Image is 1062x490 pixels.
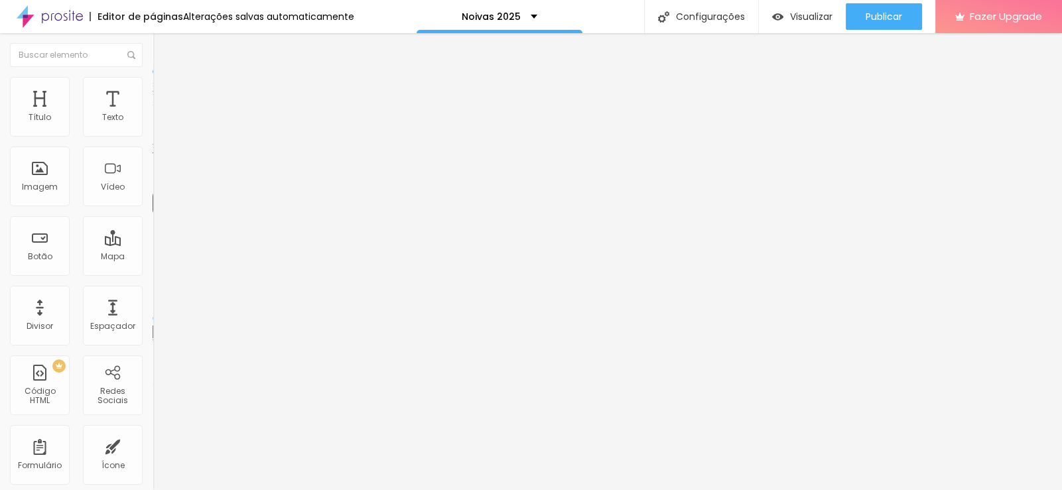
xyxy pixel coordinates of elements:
img: Icone [658,11,669,23]
div: Código HTML [13,387,66,406]
div: Formulário [18,461,62,470]
div: Divisor [27,322,53,331]
div: Redes Sociais [86,387,139,406]
div: Espaçador [90,322,135,331]
div: Texto [102,113,123,122]
span: Publicar [866,11,902,22]
div: Imagem [22,182,58,192]
button: Publicar [846,3,922,30]
div: Alterações salvas automaticamente [183,12,354,21]
div: Botão [28,252,52,261]
span: Visualizar [790,11,832,22]
div: Vídeo [101,182,125,192]
div: Título [29,113,51,122]
img: Icone [127,51,135,59]
div: Mapa [101,252,125,261]
input: Buscar elemento [10,43,143,67]
div: Ícone [101,461,125,470]
span: Fazer Upgrade [970,11,1042,22]
p: Noivas 2025 [462,12,521,21]
button: Visualizar [759,3,846,30]
div: Editor de páginas [90,12,183,21]
img: view-1.svg [772,11,783,23]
